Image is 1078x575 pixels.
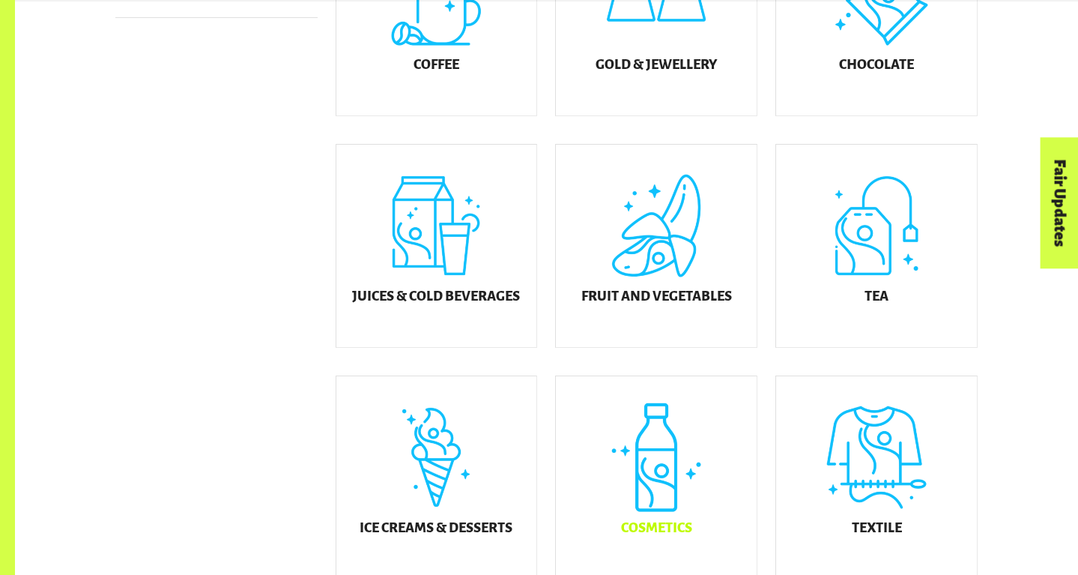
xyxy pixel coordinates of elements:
[336,144,538,348] a: Juices & Cold Beverages
[414,58,459,73] h5: Coffee
[864,289,888,304] h5: Tea
[555,144,757,348] a: Fruit and Vegetables
[581,289,732,304] h5: Fruit and Vegetables
[775,144,978,348] a: Tea
[839,58,914,73] h5: Chocolate
[852,521,902,536] h5: Textile
[596,58,717,73] h5: Gold & Jewellery
[352,289,520,304] h5: Juices & Cold Beverages
[360,521,512,536] h5: Ice Creams & Desserts
[621,521,692,536] h5: Cosmetics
